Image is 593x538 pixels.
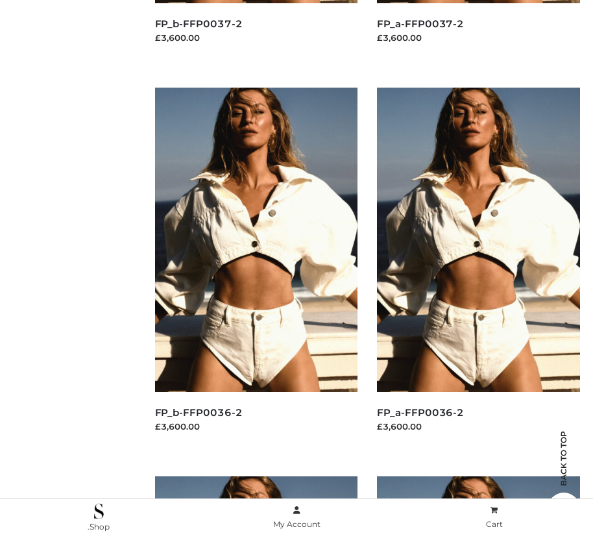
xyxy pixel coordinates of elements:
[155,31,358,44] div: £3,600.00
[155,18,243,30] a: FP_b-FFP0037-2
[198,503,396,532] a: My Account
[155,420,358,433] div: £3,600.00
[486,519,503,529] span: Cart
[377,420,580,433] div: £3,600.00
[377,406,464,419] a: FP_a-FFP0036-2
[94,504,104,519] img: .Shop
[395,503,593,532] a: Cart
[88,522,110,532] span: .Shop
[273,519,321,529] span: My Account
[548,454,580,486] span: Back to top
[155,406,243,419] a: FP_b-FFP0036-2
[377,18,464,30] a: FP_a-FFP0037-2
[377,31,580,44] div: £3,600.00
